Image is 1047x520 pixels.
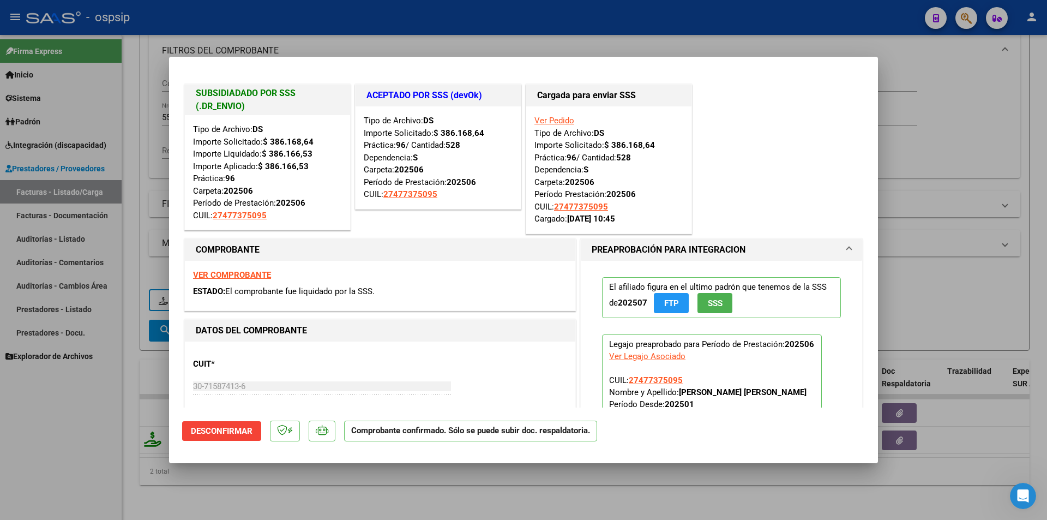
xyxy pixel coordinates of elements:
[193,123,342,222] div: Tipo de Archivo: Importe Solicitado: Importe Liquidado: Importe Aplicado: Práctica: Carpeta: Perí...
[446,140,460,150] strong: 528
[618,298,647,308] strong: 202507
[534,116,574,125] a: Ver Pedido
[258,162,309,171] strong: $ 386.166,53
[602,277,841,318] p: El afiliado figura en el ultimo padrón que tenemos de la SSS de
[606,189,636,199] strong: 202506
[654,293,689,313] button: FTP
[567,214,615,224] strong: [DATE] 10:45
[423,116,434,125] strong: DS
[191,426,252,436] span: Desconfirmar
[537,89,681,102] h1: Cargada para enviar SSS
[609,350,685,362] div: Ver Legajo Asociado
[602,334,822,451] p: Legajo preaprobado para Período de Prestación:
[224,186,253,196] strong: 202506
[554,202,608,212] span: 27477375095
[196,244,260,255] strong: COMPROBANTE
[383,189,437,199] span: 27477375095
[583,165,588,175] strong: S
[594,128,604,138] strong: DS
[679,387,807,397] strong: [PERSON_NAME] [PERSON_NAME]
[344,421,597,442] p: Comprobante confirmado. Sólo se puede subir doc. respaldatoria.
[708,298,723,308] span: SSS
[447,177,476,187] strong: 202506
[366,89,510,102] h1: ACEPTADO POR SSS (devOk)
[785,339,814,349] strong: 202506
[182,421,261,441] button: Desconfirmar
[252,124,263,134] strong: DS
[664,298,679,308] span: FTP
[413,153,418,163] strong: S
[196,87,339,113] h1: SUBSIDIADADO POR SSS (.DR_ENVIO)
[193,286,225,296] span: ESTADO:
[534,115,683,225] div: Tipo de Archivo: Importe Solicitado: Práctica: / Cantidad: Dependencia: Carpeta: Período Prestaci...
[262,149,312,159] strong: $ 386.166,53
[567,153,576,163] strong: 96
[396,140,406,150] strong: 96
[665,399,694,409] strong: 202501
[592,243,745,256] h1: PREAPROBACIÓN PARA INTEGRACION
[1010,483,1036,509] iframe: Intercom live chat
[225,174,235,183] strong: 96
[697,293,732,313] button: SSS
[193,270,271,280] a: VER COMPROBANTE
[565,177,594,187] strong: 202506
[629,375,683,385] span: 27477375095
[581,261,862,476] div: PREAPROBACIÓN PARA INTEGRACION
[225,286,375,296] span: El comprobante fue liquidado por la SSS.
[276,198,305,208] strong: 202506
[581,239,862,261] mat-expansion-panel-header: PREAPROBACIÓN PARA INTEGRACION
[196,325,307,336] strong: DATOS DEL COMPROBANTE
[604,140,655,150] strong: $ 386.168,64
[609,375,815,445] span: CUIL: Nombre y Apellido: Período Desde: Período Hasta: Admite Dependencia:
[394,165,424,175] strong: 202506
[616,153,631,163] strong: 528
[364,115,513,201] div: Tipo de Archivo: Importe Solicitado: Práctica: / Cantidad: Dependencia: Carpeta: Período de Prest...
[434,128,484,138] strong: $ 386.168,64
[263,137,314,147] strong: $ 386.168,64
[193,358,305,370] p: CUIT
[213,211,267,220] span: 27477375095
